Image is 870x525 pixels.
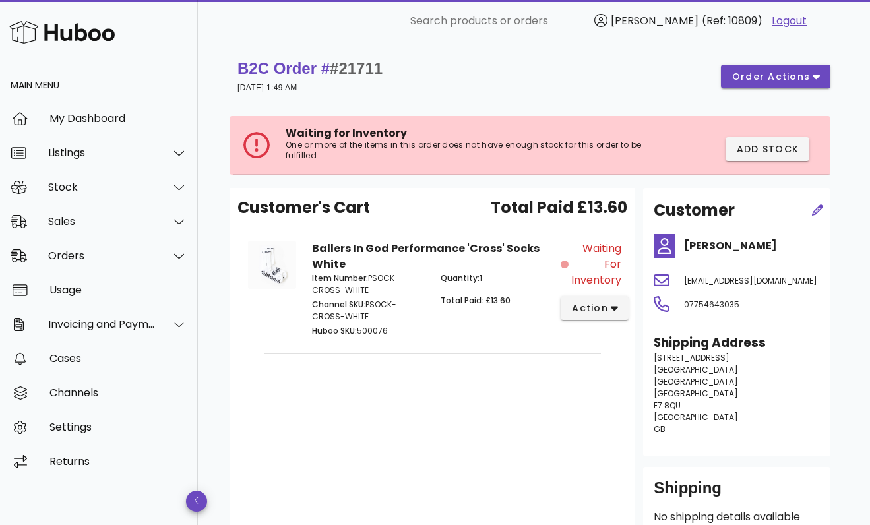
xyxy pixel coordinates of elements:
[330,59,383,77] span: #21711
[654,376,738,387] span: [GEOGRAPHIC_DATA]
[312,272,424,296] p: PSOCK-CROSS-WHITE
[48,146,156,159] div: Listings
[654,364,738,375] span: [GEOGRAPHIC_DATA]
[654,334,820,352] h3: Shipping Address
[312,241,540,272] strong: Ballers In God Performance 'Cross' Socks White
[611,13,699,28] span: [PERSON_NAME]
[49,284,187,296] div: Usage
[48,318,156,330] div: Invoicing and Payments
[731,70,811,84] span: order actions
[49,421,187,433] div: Settings
[736,142,799,156] span: Add Stock
[237,59,383,77] strong: B2C Order #
[237,196,370,220] span: Customer's Cart
[312,325,424,337] p: 500076
[684,275,817,286] span: [EMAIL_ADDRESS][DOMAIN_NAME]
[726,137,810,161] button: Add Stock
[571,301,608,315] span: action
[49,352,187,365] div: Cases
[9,18,115,46] img: Huboo Logo
[654,352,730,363] span: [STREET_ADDRESS]
[312,299,424,323] p: PSOCK-CROSS-WHITE
[312,272,368,284] span: Item Number:
[49,386,187,399] div: Channels
[49,112,187,125] div: My Dashboard
[654,400,681,411] span: E7 8QU
[312,325,357,336] span: Huboo SKU:
[48,249,156,262] div: Orders
[441,295,511,306] span: Total Paid: £13.60
[654,509,820,525] p: No shipping details available
[654,388,738,399] span: [GEOGRAPHIC_DATA]
[654,199,735,222] h2: Customer
[312,299,365,310] span: Channel SKU:
[48,215,156,228] div: Sales
[286,125,407,140] span: Waiting for Inventory
[441,272,480,284] span: Quantity:
[48,181,156,193] div: Stock
[772,13,807,29] a: Logout
[49,455,187,468] div: Returns
[654,423,666,435] span: GB
[248,241,296,289] img: Product Image
[237,83,297,92] small: [DATE] 1:49 AM
[684,238,820,254] h4: [PERSON_NAME]
[491,196,627,220] span: Total Paid £13.60
[561,296,629,320] button: action
[286,140,661,161] p: One or more of the items in this order does not have enough stock for this order to be fulfilled.
[571,241,621,288] span: Waiting for Inventory
[654,478,820,509] div: Shipping
[441,272,553,284] p: 1
[721,65,830,88] button: order actions
[684,299,739,310] span: 07754643035
[654,412,738,423] span: [GEOGRAPHIC_DATA]
[702,13,762,28] span: (Ref: 10809)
